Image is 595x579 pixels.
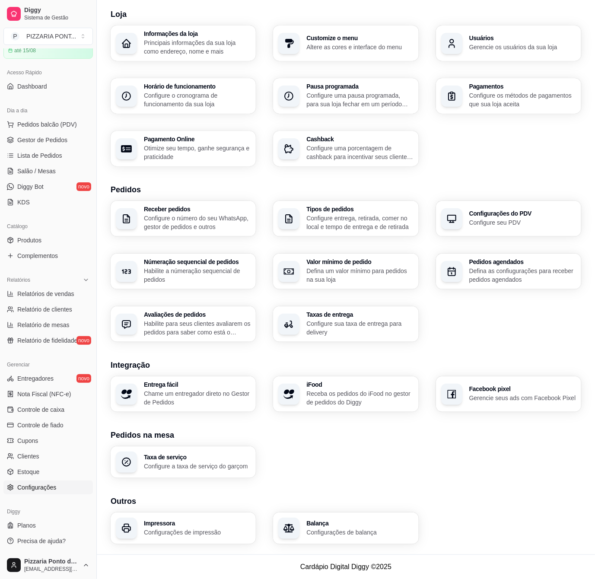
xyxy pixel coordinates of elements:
[3,118,93,131] button: Pedidos balcão (PDV)
[144,382,251,388] h3: Entrega fácil
[273,78,418,114] button: Pausa programadaConfigure uma pausa programada, para sua loja fechar em um período específico
[3,449,93,463] a: Clientes
[469,91,576,108] p: Configure os métodos de pagamentos que sua loja aceita
[306,144,413,161] p: Configure uma porcentagem de cashback para incentivar seus clientes a comprarem em sua loja
[436,25,581,61] button: UsuáriosGerencie os usuários da sua loja
[3,358,93,372] div: Gerenciar
[144,136,251,142] h3: Pagamento Online
[144,38,251,56] p: Principais informações da sua loja como endereço, nome e mais
[3,372,93,385] a: Entregadoresnovo
[26,32,76,41] div: PIZZARIA PONT ...
[24,14,89,21] span: Sistema de Gestão
[144,520,251,526] h3: Impressora
[111,512,256,544] button: ImpressoraConfigurações de impressão
[17,390,71,398] span: Nota Fiscal (NFC-e)
[469,83,576,89] h3: Pagamentos
[111,78,256,114] button: Horário de funcionamentoConfigure o cronograma de funcionamento da sua loja
[144,312,251,318] h3: Avaliações de pedidos
[111,184,581,196] h3: Pedidos
[14,47,36,54] article: até 15/08
[144,259,251,265] h3: Númeração sequencial de pedidos
[3,480,93,494] a: Configurações
[3,418,93,432] a: Controle de fiado
[3,149,93,162] a: Lista de Pedidos
[3,318,93,332] a: Relatório de mesas
[469,210,576,216] h3: Configurações do PDV
[111,376,256,412] button: Entrega fácilChame um entregador direto no Gestor de Pedidos
[111,359,581,371] h3: Integração
[111,446,256,478] button: Taxa de serviçoConfigure a taxa de serviço do garçom
[17,321,70,329] span: Relatório de mesas
[17,336,77,345] span: Relatório de fidelidade
[17,305,72,314] span: Relatório de clientes
[3,104,93,118] div: Dia a dia
[17,151,62,160] span: Lista de Pedidos
[3,465,93,479] a: Estoque
[111,495,581,507] h3: Outros
[97,554,595,579] footer: Cardápio Digital Diggy © 2025
[273,25,418,61] button: Customize o menuAltere as cores e interface do menu
[306,312,413,318] h3: Taxas de entrega
[17,537,66,545] span: Precisa de ajuda?
[144,319,251,337] p: Habilite para seus clientes avaliarem os pedidos para saber como está o feedback da sua loja
[17,167,56,175] span: Salão / Mesas
[17,120,77,129] span: Pedidos balcão (PDV)
[273,201,418,236] button: Tipos de pedidosConfigure entrega, retirada, comer no local e tempo de entrega e de retirada
[3,28,93,45] button: Select a team
[144,91,251,108] p: Configure o cronograma de funcionamento da sua loja
[306,528,413,537] p: Configurações de balança
[11,32,19,41] span: P
[3,434,93,448] a: Cupons
[111,8,581,20] h3: Loja
[436,201,581,236] button: Configurações do PDVConfigure seu PDV
[3,334,93,347] a: Relatório de fidelidadenovo
[17,521,36,530] span: Planos
[24,6,89,14] span: Diggy
[17,198,30,207] span: KDS
[306,83,413,89] h3: Pausa programada
[24,566,79,573] span: [EMAIL_ADDRESS][DOMAIN_NAME]
[17,251,58,260] span: Complementos
[469,43,576,51] p: Gerencie os usuários da sua loja
[17,468,39,476] span: Estoque
[306,136,413,142] h3: Cashback
[3,80,93,93] a: Dashboard
[17,436,38,445] span: Cupons
[3,195,93,209] a: KDS
[17,374,54,383] span: Entregadores
[7,277,30,283] span: Relatórios
[144,214,251,231] p: Configure o número do seu WhatsApp, gestor de pedidos e outros
[273,254,418,289] button: Valor mínimo de pedidoDefina um valor mínimo para pedidos na sua loja
[3,519,93,532] a: Planos
[111,254,256,289] button: Númeração sequencial de pedidosHabilite a númeração sequencial de pedidos
[3,387,93,401] a: Nota Fiscal (NFC-e)
[3,287,93,301] a: Relatórios de vendas
[3,403,93,417] a: Controle de caixa
[144,528,251,537] p: Configurações de impressão
[306,520,413,526] h3: Balança
[3,534,93,548] a: Precisa de ajuda?
[3,555,93,576] button: Pizzaria Ponto da Família[EMAIL_ADDRESS][DOMAIN_NAME]
[306,389,413,407] p: Receba os pedidos do iFood no gestor de pedidos do Diggy
[144,83,251,89] h3: Horário de funcionamento
[111,306,256,342] button: Avaliações de pedidosHabilite para seus clientes avaliarem os pedidos para saber como está o feed...
[306,319,413,337] p: Configure sua taxa de entrega para delivery
[273,512,418,544] button: BalançaConfigurações de balança
[306,35,413,41] h3: Customize o menu
[17,421,64,429] span: Controle de fiado
[17,452,39,461] span: Clientes
[144,462,251,471] p: Configure a taxa de serviço do garçom
[306,43,413,51] p: Altere as cores e interface do menu
[144,206,251,212] h3: Receber pedidos
[3,66,93,80] div: Acesso Rápido
[306,267,413,284] p: Defina um valor mínimo para pedidos na sua loja
[436,78,581,114] button: PagamentosConfigure os métodos de pagamentos que sua loja aceita
[17,136,67,144] span: Gestor de Pedidos
[469,218,576,227] p: Configure seu PDV
[144,144,251,161] p: Otimize seu tempo, ganhe segurança e praticidade
[306,91,413,108] p: Configure uma pausa programada, para sua loja fechar em um período específico
[17,483,56,492] span: Configurações
[17,289,74,298] span: Relatórios de vendas
[306,214,413,231] p: Configure entrega, retirada, comer no local e tempo de entrega e de retirada
[111,131,256,166] button: Pagamento OnlineOtimize seu tempo, ganhe segurança e praticidade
